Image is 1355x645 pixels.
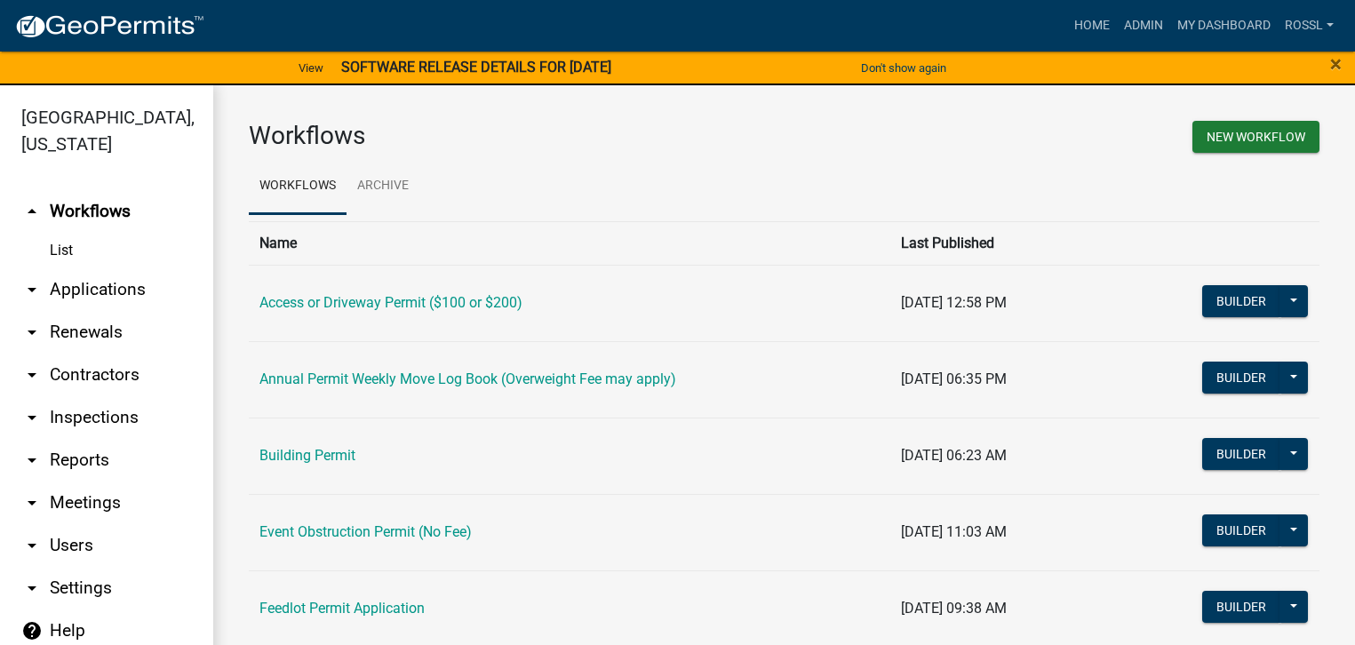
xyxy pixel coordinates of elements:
i: arrow_drop_down [21,364,43,386]
span: [DATE] 06:35 PM [901,370,1007,387]
a: Workflows [249,158,347,215]
span: × [1330,52,1342,76]
button: Builder [1202,285,1280,317]
a: RossL [1278,9,1341,43]
i: arrow_drop_down [21,492,43,514]
button: Builder [1202,591,1280,623]
a: My Dashboard [1170,9,1278,43]
i: arrow_drop_down [21,450,43,471]
span: [DATE] 12:58 PM [901,294,1007,311]
i: arrow_drop_up [21,201,43,222]
span: [DATE] 11:03 AM [901,523,1007,540]
i: help [21,620,43,641]
i: arrow_drop_down [21,322,43,343]
button: Builder [1202,514,1280,546]
button: Close [1330,53,1342,75]
button: Builder [1202,438,1280,470]
button: New Workflow [1192,121,1319,153]
span: [DATE] 06:23 AM [901,447,1007,464]
a: Building Permit [259,447,355,464]
i: arrow_drop_down [21,577,43,599]
a: Annual Permit Weekly Move Log Book (Overweight Fee may apply) [259,370,676,387]
a: Admin [1117,9,1170,43]
a: Feedlot Permit Application [259,600,425,617]
a: Event Obstruction Permit (No Fee) [259,523,472,540]
th: Last Published [890,221,1165,265]
span: [DATE] 09:38 AM [901,600,1007,617]
button: Don't show again [854,53,953,83]
button: Builder [1202,362,1280,394]
a: View [291,53,331,83]
i: arrow_drop_down [21,535,43,556]
i: arrow_drop_down [21,407,43,428]
a: Archive [347,158,419,215]
th: Name [249,221,890,265]
strong: SOFTWARE RELEASE DETAILS FOR [DATE] [341,59,611,76]
i: arrow_drop_down [21,279,43,300]
a: Access or Driveway Permit ($100 or $200) [259,294,522,311]
a: Home [1067,9,1117,43]
h3: Workflows [249,121,771,151]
